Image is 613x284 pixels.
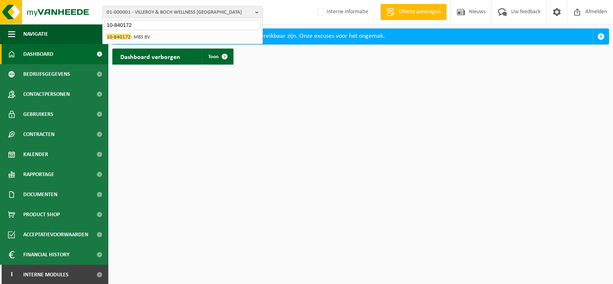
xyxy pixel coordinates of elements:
span: Gebruikers [23,104,53,124]
button: 01-000001 - VILLEROY & BOCH WELLNESS [GEOGRAPHIC_DATA] [102,6,263,18]
span: Bedrijfsgegevens [23,64,70,84]
span: 01-000001 - VILLEROY & BOCH WELLNESS [GEOGRAPHIC_DATA] [107,6,252,18]
span: Rapportage [23,164,54,185]
input: Zoeken naar gekoppelde vestigingen [104,20,261,30]
label: Interne informatie [315,6,368,18]
a: Offerte aanvragen [380,4,447,20]
span: Toon [208,54,219,59]
span: Dashboard [23,44,53,64]
span: Financial History [23,245,69,265]
h2: Dashboard verborgen [112,49,188,64]
div: Deze avond zal MyVanheede van 18u tot 21u niet bereikbaar zijn. Onze excuses voor het ongemak. [127,29,593,44]
li: - MBS BV [104,32,261,42]
span: Kalender [23,144,48,164]
span: Contracten [23,124,55,144]
span: Offerte aanvragen [397,8,442,16]
span: Acceptatievoorwaarden [23,225,88,245]
span: Navigatie [23,24,48,44]
span: Contactpersonen [23,84,70,104]
span: 10-840172 [107,34,131,40]
span: Product Shop [23,205,60,225]
a: Toon [202,49,233,65]
span: Documenten [23,185,57,205]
